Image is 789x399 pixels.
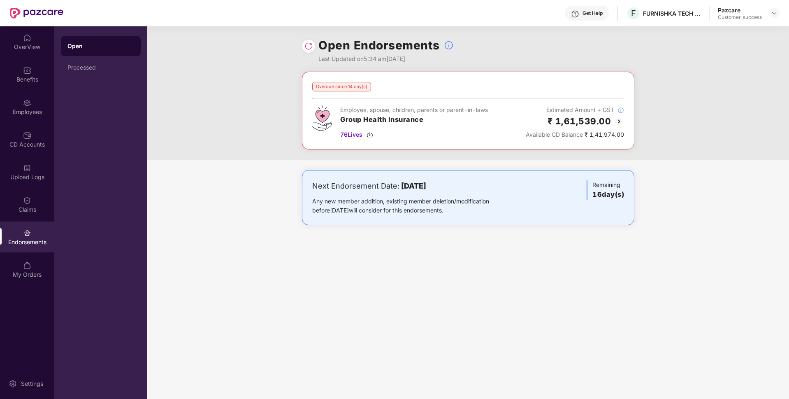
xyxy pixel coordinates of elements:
[444,40,454,50] img: svg+xml;base64,PHN2ZyBpZD0iSW5mb18tXzMyeDMyIiBkYXRhLW5hbWU9IkluZm8gLSAzMngzMiIgeG1sbnM9Imh0dHA6Ly...
[312,82,371,91] div: Overdue since 14 day(s)
[340,105,488,114] div: Employee, spouse, children, parents or parent-in-laws
[587,180,624,200] div: Remaining
[367,131,373,138] img: svg+xml;base64,PHN2ZyBpZD0iRG93bmxvYWQtMzJ4MzIiIHhtbG5zPSJodHRwOi8vd3d3LnczLm9yZy8yMDAwL3N2ZyIgd2...
[643,9,701,17] div: FURNISHKA TECH PRIVATE LIMITED
[23,261,31,270] img: svg+xml;base64,PHN2ZyBpZD0iTXlfT3JkZXJzIiBkYXRhLW5hbWU9Ik15IE9yZGVycyIgeG1sbnM9Imh0dHA6Ly93d3cudz...
[340,114,488,125] h3: Group Health Insurance
[23,131,31,140] img: svg+xml;base64,PHN2ZyBpZD0iQ0RfQWNjb3VudHMiIGRhdGEtbmFtZT0iQ0QgQWNjb3VudHMiIHhtbG5zPSJodHRwOi8vd3...
[23,34,31,42] img: svg+xml;base64,PHN2ZyBpZD0iSG9tZSIgeG1sbnM9Imh0dHA6Ly93d3cudzMub3JnLzIwMDAvc3ZnIiB3aWR0aD0iMjAiIG...
[312,105,332,131] img: svg+xml;base64,PHN2ZyB4bWxucz0iaHR0cDovL3d3dy53My5vcmcvMjAwMC9zdmciIHdpZHRoPSI0Ny43MTQiIGhlaWdodD...
[617,107,624,114] img: svg+xml;base64,PHN2ZyBpZD0iSW5mb18tXzMyeDMyIiBkYXRhLW5hbWU9IkluZm8gLSAzMngzMiIgeG1sbnM9Imh0dHA6Ly...
[631,8,636,18] span: F
[67,64,134,71] div: Processed
[318,54,454,63] div: Last Updated on 5:34 am[DATE]
[526,105,624,114] div: Estimated Amount + GST
[23,196,31,205] img: svg+xml;base64,PHN2ZyBpZD0iQ2xhaW0iIHhtbG5zPSJodHRwOi8vd3d3LnczLm9yZy8yMDAwL3N2ZyIgd2lkdGg9IjIwIi...
[771,10,777,16] img: svg+xml;base64,PHN2ZyBpZD0iRHJvcGRvd24tMzJ4MzIiIHhtbG5zPSJodHRwOi8vd3d3LnczLm9yZy8yMDAwL3N2ZyIgd2...
[718,14,762,21] div: Customer_success
[19,380,46,388] div: Settings
[614,117,624,126] img: svg+xml;base64,PHN2ZyBpZD0iQmFjay0yMHgyMCIgeG1sbnM9Imh0dHA6Ly93d3cudzMub3JnLzIwMDAvc3ZnIiB3aWR0aD...
[582,10,603,16] div: Get Help
[304,42,313,50] img: svg+xml;base64,PHN2ZyBpZD0iUmVsb2FkLTMyeDMyIiB4bWxucz0iaHR0cDovL3d3dy53My5vcmcvMjAwMC9zdmciIHdpZH...
[526,130,624,139] div: ₹ 1,41,974.00
[571,10,579,18] img: svg+xml;base64,PHN2ZyBpZD0iSGVscC0zMngzMiIgeG1sbnM9Imh0dHA6Ly93d3cudzMub3JnLzIwMDAvc3ZnIiB3aWR0aD...
[23,164,31,172] img: svg+xml;base64,PHN2ZyBpZD0iVXBsb2FkX0xvZ3MiIGRhdGEtbmFtZT0iVXBsb2FkIExvZ3MiIHhtbG5zPSJodHRwOi8vd3...
[718,6,762,14] div: Pazcare
[312,197,515,215] div: Any new member addition, existing member deletion/modification before [DATE] will consider for th...
[23,66,31,75] img: svg+xml;base64,PHN2ZyBpZD0iQmVuZWZpdHMiIHhtbG5zPSJodHRwOi8vd3d3LnczLm9yZy8yMDAwL3N2ZyIgd2lkdGg9Ij...
[312,180,515,192] div: Next Endorsement Date:
[23,99,31,107] img: svg+xml;base64,PHN2ZyBpZD0iRW1wbG95ZWVzIiB4bWxucz0iaHR0cDovL3d3dy53My5vcmcvMjAwMC9zdmciIHdpZHRoPS...
[548,114,611,128] h2: ₹ 1,61,539.00
[340,130,362,139] span: 76 Lives
[9,380,17,388] img: svg+xml;base64,PHN2ZyBpZD0iU2V0dGluZy0yMHgyMCIgeG1sbnM9Imh0dHA6Ly93d3cudzMub3JnLzIwMDAvc3ZnIiB3aW...
[67,42,134,50] div: Open
[526,131,583,138] span: Available CD Balance
[592,189,624,200] h3: 16 day(s)
[401,182,426,190] b: [DATE]
[318,36,440,54] h1: Open Endorsements
[10,8,63,19] img: New Pazcare Logo
[23,229,31,237] img: svg+xml;base64,PHN2ZyBpZD0iRW5kb3JzZW1lbnRzIiB4bWxucz0iaHR0cDovL3d3dy53My5vcmcvMjAwMC9zdmciIHdpZH...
